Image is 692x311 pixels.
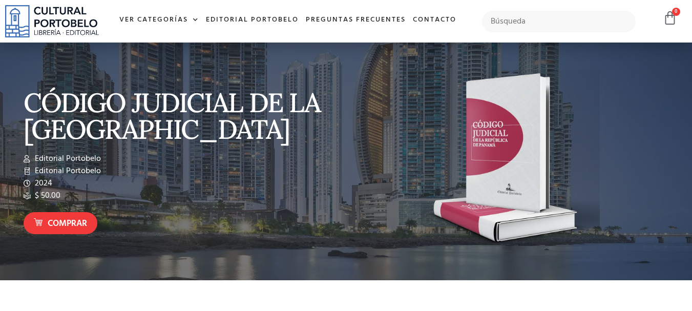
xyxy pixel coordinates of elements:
[32,190,60,202] span: $ 50.00
[32,177,52,190] span: 2024
[482,11,636,32] input: Búsqueda
[24,89,341,142] p: CÓDIGO JUDICIAL DE LA [GEOGRAPHIC_DATA]
[302,9,409,31] a: Preguntas frecuentes
[672,8,680,16] span: 0
[32,165,101,177] span: Editorial Portobelo
[48,217,87,231] span: Comprar
[32,153,101,165] span: Editorial Portobelo
[202,9,302,31] a: Editorial Portobelo
[409,9,460,31] a: Contacto
[663,11,677,26] a: 0
[24,212,97,234] a: Comprar
[116,9,202,31] a: Ver Categorías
